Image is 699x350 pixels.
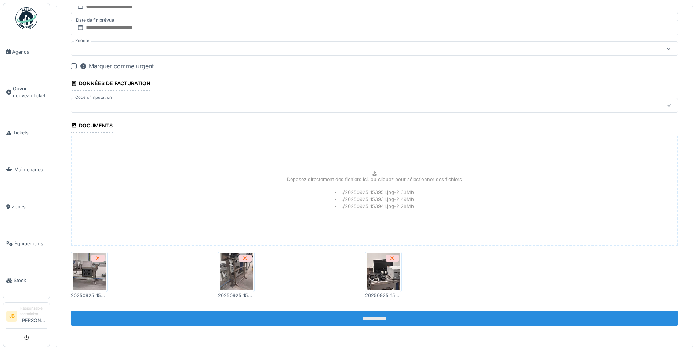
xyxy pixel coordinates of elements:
[20,306,47,317] div: Responsable technicien
[3,114,50,151] a: Tickets
[335,196,414,203] li: ./20250925_153931.jpg - 2.49 Mb
[14,166,47,173] span: Maintenance
[3,33,50,71] a: Agenda
[367,253,400,290] img: 142srajjkbiik5jwfy78pbexlnop
[3,188,50,225] a: Zones
[218,292,255,299] div: 20250925_153941.jpg
[12,203,47,210] span: Zones
[365,292,402,299] div: 20250925_153951.jpg
[73,253,106,290] img: jqi07criptke0c2su92l7mpdjuh3
[13,85,47,99] span: Ouvrir nouveau ticket
[80,62,154,71] div: Marquer comme urgent
[74,94,113,101] label: Code d'imputation
[3,151,50,188] a: Maintenance
[3,225,50,262] a: Équipements
[335,203,414,210] li: ./20250925_153941.jpg - 2.28 Mb
[75,16,115,24] label: Date de fin prévue
[71,292,108,299] div: 20250925_153931.jpg
[71,78,150,90] div: Données de facturation
[15,7,37,29] img: Badge_color-CXgf-gQk.svg
[6,311,17,322] li: JB
[13,129,47,136] span: Tickets
[74,37,91,44] label: Priorité
[14,277,47,284] span: Stock
[6,306,47,329] a: JB Responsable technicien[PERSON_NAME]
[71,120,113,133] div: Documents
[220,253,253,290] img: rvtr32pt1m6rnfffx0494xxf01jd
[3,71,50,115] a: Ouvrir nouveau ticket
[3,262,50,299] a: Stock
[12,48,47,55] span: Agenda
[287,176,462,183] p: Déposez directement des fichiers ici, ou cliquez pour sélectionner des fichiers
[335,189,414,196] li: ./20250925_153951.jpg - 2.33 Mb
[20,306,47,327] li: [PERSON_NAME]
[14,240,47,247] span: Équipements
